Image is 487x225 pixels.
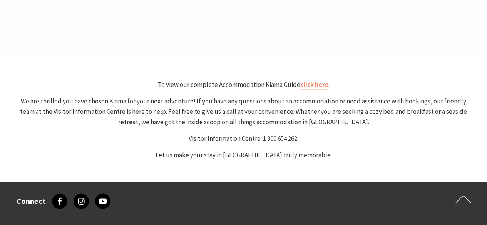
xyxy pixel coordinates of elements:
[16,150,472,160] p: Let us make your stay in [GEOGRAPHIC_DATA] truly memorable.
[17,197,46,206] h3: Connect
[16,133,472,144] p: Visitor Information Centre: 1 300 654 262.
[300,80,328,89] a: click here
[16,80,472,90] p: To view our complete Accommodation Kiama Guide .
[16,96,472,128] p: We are thrilled you have chosen Kiama for your next adventure! If you have any questions about an...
